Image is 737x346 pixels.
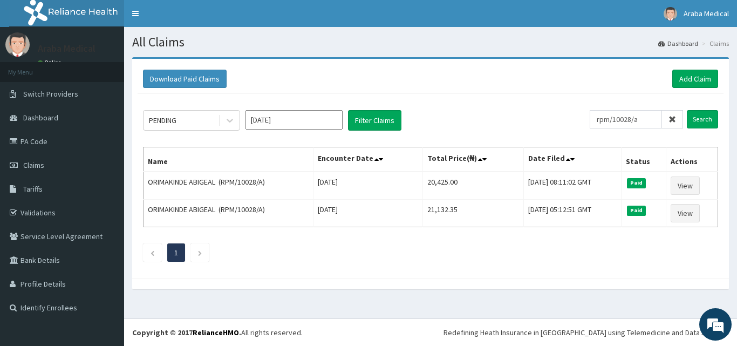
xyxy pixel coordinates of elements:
div: Redefining Heath Insurance in [GEOGRAPHIC_DATA] using Telemedicine and Data Science! [443,327,729,338]
span: Paid [627,178,646,188]
li: Claims [699,39,729,48]
td: [DATE] 05:12:51 GMT [524,200,622,227]
a: View [671,204,700,222]
td: [DATE] [313,200,422,227]
td: ORIMAKINDE ABIGEAL (RPM/10028/A) [144,172,313,200]
a: Previous page [150,248,155,257]
th: Name [144,147,313,172]
th: Total Price(₦) [422,147,523,172]
img: User Image [5,32,30,57]
a: View [671,177,700,195]
span: Dashboard [23,113,58,123]
td: 21,132.35 [422,200,523,227]
th: Encounter Date [313,147,422,172]
img: User Image [664,7,677,21]
img: d_794563401_company_1708531726252_794563401 [20,54,44,81]
td: [DATE] 08:11:02 GMT [524,172,622,200]
a: Online [38,59,64,66]
footer: All rights reserved. [124,318,737,346]
div: PENDING [149,115,176,126]
button: Filter Claims [348,110,401,131]
input: Search by HMO ID [590,110,662,128]
h1: All Claims [132,35,729,49]
span: Tariffs [23,184,43,194]
span: Claims [23,160,44,170]
div: Chat with us now [56,60,181,74]
span: Araba Medical [684,9,729,18]
th: Actions [666,147,718,172]
input: Search [687,110,718,128]
a: Dashboard [658,39,698,48]
a: RelianceHMO [193,328,239,337]
strong: Copyright © 2017 . [132,328,241,337]
th: Status [621,147,666,172]
input: Select Month and Year [245,110,343,130]
a: Page 1 is your current page [174,248,178,257]
span: We're online! [63,104,149,213]
button: Download Paid Claims [143,70,227,88]
a: Next page [197,248,202,257]
td: [DATE] [313,172,422,200]
td: ORIMAKINDE ABIGEAL (RPM/10028/A) [144,200,313,227]
td: 20,425.00 [422,172,523,200]
p: Araba Medical [38,44,95,53]
th: Date Filed [524,147,622,172]
div: Minimize live chat window [177,5,203,31]
textarea: Type your message and hit 'Enter' [5,231,206,269]
a: Add Claim [672,70,718,88]
span: Paid [627,206,646,215]
span: Switch Providers [23,89,78,99]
